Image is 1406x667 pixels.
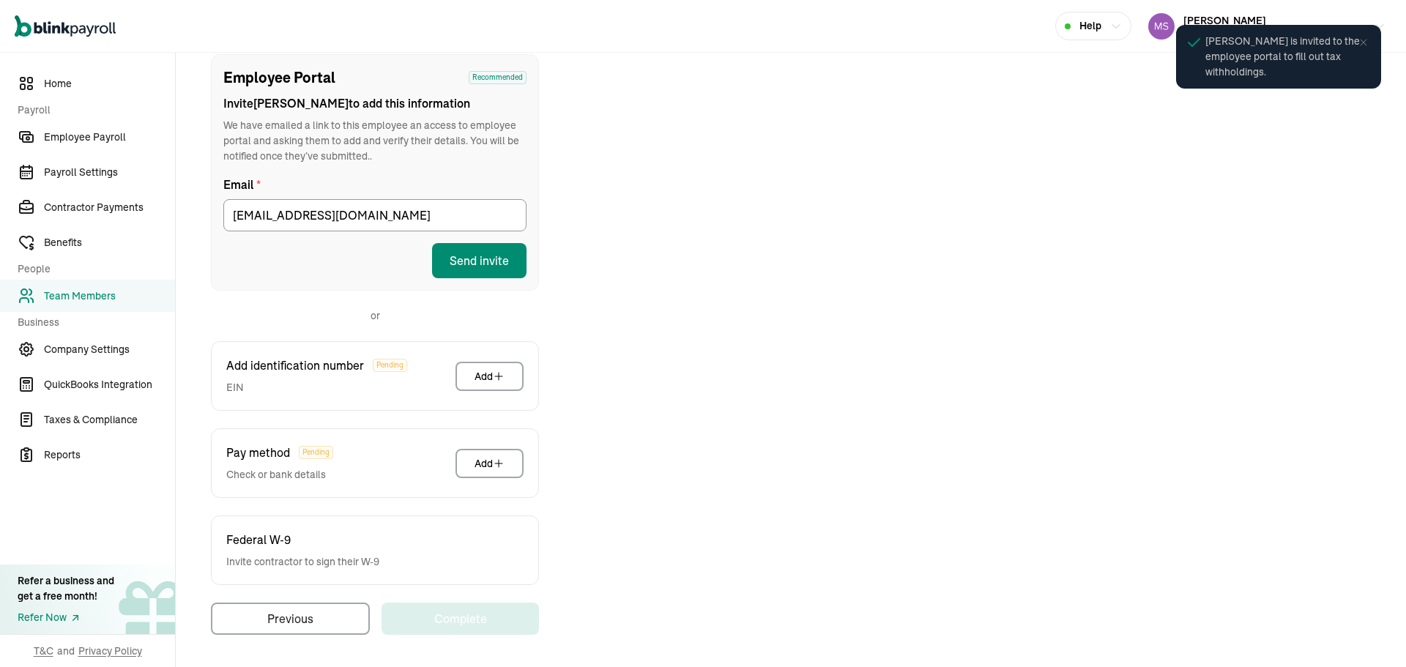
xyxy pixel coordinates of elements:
button: Send invite [432,243,527,278]
span: [PERSON_NAME] is invited to the employee portal to fill out tax withholdings. [1205,34,1366,80]
div: Complete [434,610,487,627]
div: Add [475,456,505,471]
span: Team Members [44,288,175,304]
span: Benefits [44,235,175,250]
div: Add [475,369,505,384]
span: Privacy Policy [78,644,142,658]
span: Payroll Settings [44,165,175,180]
span: People [18,261,166,277]
button: Help [1055,12,1131,40]
button: Add [455,449,524,478]
span: Taxes & Compliance [44,412,175,428]
span: Pay method [226,444,290,461]
span: Payroll [18,103,166,118]
span: QuickBooks Integration [44,377,175,392]
p: or [371,308,380,324]
label: Email [223,176,527,193]
span: Business [18,315,166,330]
span: Federal W-9 [226,531,291,548]
span: We have emailed a link to this employee an access to employee portal and asking them to add and v... [223,118,527,164]
span: Contractor Payments [44,200,175,215]
span: Employee Payroll [44,130,175,145]
span: Company Settings [44,342,175,357]
span: EIN [226,380,407,395]
button: Complete [382,603,539,635]
span: Reports [44,447,175,463]
button: [PERSON_NAME]QUEENS PSYCHIATRIC & MEDICAL CARE PC [1142,8,1391,45]
span: Home [44,76,175,92]
span: Recommended [469,71,527,84]
a: Refer Now [18,610,114,625]
span: Invite contractor to sign their W-9 [226,554,379,570]
span: Add identification number [226,357,364,374]
span: Help [1079,18,1101,34]
nav: Global [15,5,116,48]
span: Pending [373,359,407,372]
div: Previous [267,610,313,627]
button: Add [455,362,524,391]
span: Employee Portal [223,67,335,89]
button: Previous [211,603,370,635]
span: Check or bank details [226,467,333,482]
input: Email [223,199,527,231]
iframe: Chat Widget [1162,509,1406,667]
div: Refer a business and get a free month! [18,573,114,604]
span: T&C [34,644,53,658]
span: Pending [299,446,333,459]
span: Invite [PERSON_NAME] to add this information [223,94,527,112]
